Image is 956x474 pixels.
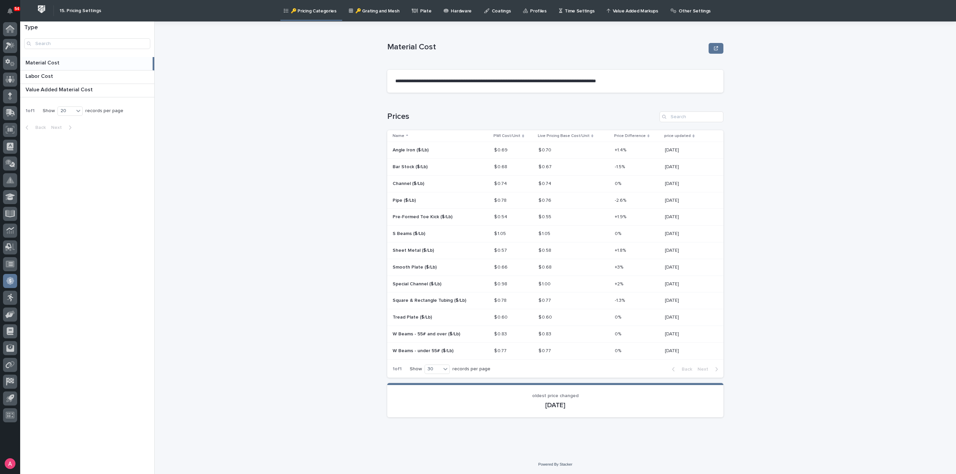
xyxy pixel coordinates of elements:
[43,108,55,114] p: Show
[15,6,19,11] p: 54
[452,366,490,372] p: records per page
[24,24,150,32] h1: Type
[8,8,17,19] div: Notifications54
[494,180,508,187] p: $ 0.74
[393,180,426,187] p: Channel ($/Lb)
[494,146,509,153] p: $ 0.69
[615,146,628,153] p: +1.4%
[615,180,623,187] p: 0%
[494,263,509,270] p: $ 0.66
[539,280,552,287] p: $ 1.00
[615,246,627,253] p: +1.8%
[3,457,17,471] button: users-avatar
[539,230,552,237] p: $ 1.05
[393,263,438,270] p: Smooth Plate ($/Lb)
[615,213,628,220] p: +1.9%
[539,146,553,153] p: $ 0.70
[393,330,462,337] p: W Beams - 55# and over ($/Lb)
[395,401,715,409] p: [DATE]
[58,107,74,114] div: 20
[615,280,625,287] p: +2%
[24,38,150,49] div: Search
[660,111,723,122] input: Search
[539,296,552,303] p: $ 0.77
[539,347,552,354] p: $ 0.77
[387,326,723,343] tr: W Beams - 55# and over ($/Lb)W Beams - 55# and over ($/Lb) $ 0.83$ 0.83 $ 0.83$ 0.83 0%0% [DATE][...
[494,347,508,354] p: $ 0.77
[393,213,454,220] p: Pre-Formed Toe Kick ($/Lb)
[615,263,625,270] p: +3%
[20,103,40,119] p: 1 of 1
[695,366,723,372] button: Next
[665,180,680,187] p: [DATE]
[393,163,429,170] p: Bar Stock ($/Lb)
[48,125,77,131] button: Next
[494,296,508,303] p: $ 0.78
[494,280,509,287] p: $ 0.98
[615,330,623,337] p: 0%
[698,367,712,372] span: Next
[387,192,723,209] tr: Pipe ($/Lb)Pipe ($/Lb) $ 0.78$ 0.78 $ 0.76$ 0.76 -2.6%-2.6% [DATE][DATE]
[665,330,680,337] p: [DATE]
[539,246,553,253] p: $ 0.58
[665,163,680,170] p: [DATE]
[387,42,706,52] p: Material Cost
[393,296,468,303] p: Square & Rectangle Tubing ($/Lb)
[393,196,417,203] p: Pipe ($/Lb)
[667,366,695,372] button: Back
[494,163,509,170] p: $ 0.68
[393,230,427,237] p: S Beams ($/Lb)
[665,296,680,303] p: [DATE]
[387,342,723,359] tr: W Beams - under 55# ($/Lb)W Beams - under 55# ($/Lb) $ 0.77$ 0.77 $ 0.77$ 0.77 0%0% [DATE][DATE]
[494,313,509,320] p: $ 0.60
[494,213,509,220] p: $ 0.54
[539,163,553,170] p: $ 0.67
[393,146,430,153] p: Angle Iron ($/Lb)
[538,132,590,140] p: Live Pricing Base Cost/Unit
[387,159,723,176] tr: Bar Stock ($/Lb)Bar Stock ($/Lb) $ 0.68$ 0.68 $ 0.67$ 0.67 -1.5%-1.5% [DATE][DATE]
[494,196,508,203] p: $ 0.78
[665,230,680,237] p: [DATE]
[59,8,101,14] h2: 15. Pricing Settings
[664,132,691,140] p: price updated
[615,347,623,354] p: 0%
[26,85,94,93] p: Value Added Material Cost
[393,347,455,354] p: W Beams - under 55# ($/Lb)
[410,366,422,372] p: Show
[20,57,154,70] a: Material CostMaterial Cost
[393,246,435,253] p: Sheet Metal ($/Lb)
[665,196,680,203] p: [DATE]
[387,209,723,226] tr: Pre-Formed Toe Kick ($/Lb)Pre-Formed Toe Kick ($/Lb) $ 0.54$ 0.54 $ 0.55$ 0.55 +1.9%+1.9% [DATE][...
[665,263,680,270] p: [DATE]
[665,280,680,287] p: [DATE]
[494,330,508,337] p: $ 0.83
[31,125,46,130] span: Back
[494,246,508,253] p: $ 0.57
[3,4,17,18] button: Notifications
[615,313,623,320] p: 0%
[20,125,48,131] button: Back
[539,196,553,203] p: $ 0.76
[387,242,723,259] tr: Sheet Metal ($/Lb)Sheet Metal ($/Lb) $ 0.57$ 0.57 $ 0.58$ 0.58 +1.8%+1.8% [DATE][DATE]
[678,367,692,372] span: Back
[665,313,680,320] p: [DATE]
[665,146,680,153] p: [DATE]
[614,132,646,140] p: Price Difference
[615,296,626,303] p: -1.3%
[387,292,723,309] tr: Square & Rectangle Tubing ($/Lb)Square & Rectangle Tubing ($/Lb) $ 0.78$ 0.78 $ 0.77$ 0.77 -1.3%-...
[393,132,404,140] p: Name
[35,3,48,15] img: Workspace Logo
[665,213,680,220] p: [DATE]
[425,366,441,373] div: 30
[539,180,553,187] p: $ 0.74
[387,259,723,276] tr: Smooth Plate ($/Lb)Smooth Plate ($/Lb) $ 0.66$ 0.66 $ 0.68$ 0.68 +3%+3% [DATE][DATE]
[387,361,407,377] p: 1 of 1
[387,112,657,122] h1: Prices
[539,213,553,220] p: $ 0.55
[615,163,626,170] p: -1.5%
[615,196,628,203] p: -2.6%
[539,330,553,337] p: $ 0.83
[26,72,54,80] p: Labor Cost
[494,230,507,237] p: $ 1.05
